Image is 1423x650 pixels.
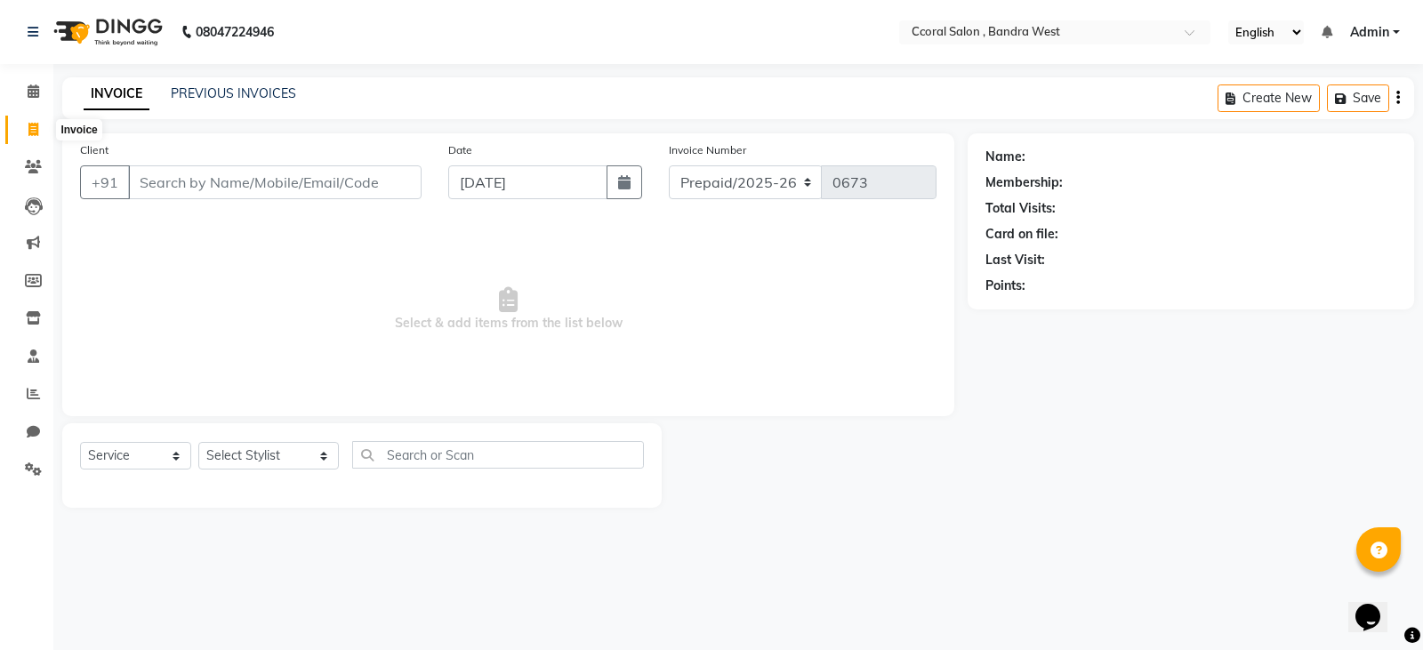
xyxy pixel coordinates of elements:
button: Create New [1218,84,1320,112]
div: Invoice [56,119,101,140]
a: PREVIOUS INVOICES [171,85,296,101]
div: Card on file: [985,225,1058,244]
iframe: chat widget [1348,579,1405,632]
label: Invoice Number [669,142,746,158]
label: Client [80,142,109,158]
input: Search or Scan [352,441,644,469]
div: Points: [985,277,1025,295]
div: Last Visit: [985,251,1045,269]
input: Search by Name/Mobile/Email/Code [128,165,422,199]
div: Total Visits: [985,199,1056,218]
button: Save [1327,84,1389,112]
b: 08047224946 [196,7,274,57]
span: Select & add items from the list below [80,221,937,398]
a: INVOICE [84,78,149,110]
span: Admin [1350,23,1389,42]
div: Name: [985,148,1025,166]
button: +91 [80,165,130,199]
label: Date [448,142,472,158]
div: Membership: [985,173,1063,192]
img: logo [45,7,167,57]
